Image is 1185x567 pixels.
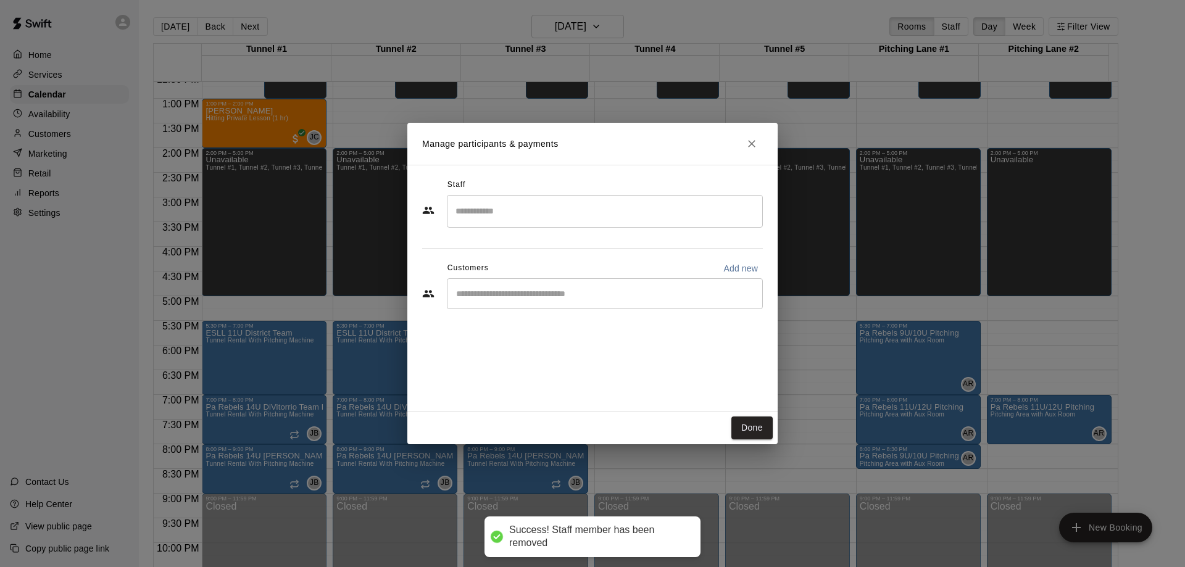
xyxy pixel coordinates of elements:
p: Add new [723,262,758,275]
div: Search staff [447,195,763,228]
span: Staff [447,175,465,195]
p: Manage participants & payments [422,138,559,151]
div: Start typing to search customers... [447,278,763,309]
button: Close [741,133,763,155]
button: Add new [718,259,763,278]
button: Done [731,416,773,439]
span: Customers [447,259,489,278]
svg: Staff [422,204,434,217]
svg: Customers [422,288,434,300]
div: Success! Staff member has been removed [509,524,688,550]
